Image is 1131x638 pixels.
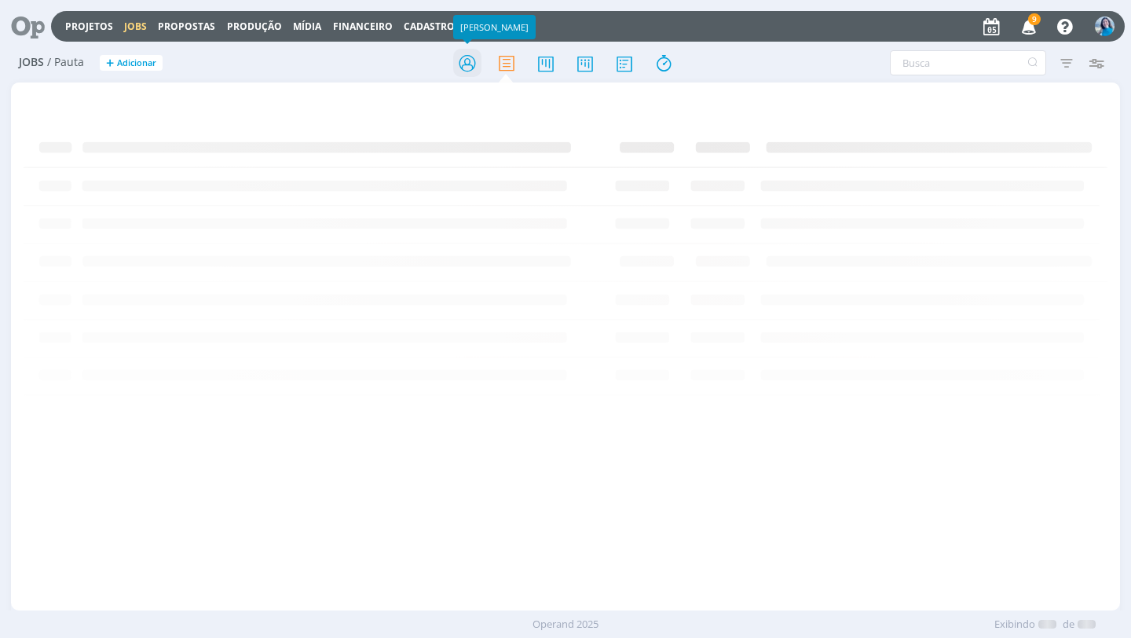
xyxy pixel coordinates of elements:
[453,15,536,39] div: [PERSON_NAME]
[158,20,215,33] span: Propostas
[222,20,287,33] button: Produção
[288,20,326,33] button: Mídia
[227,20,282,33] a: Produção
[119,20,152,33] button: Jobs
[65,20,113,33] a: Projetos
[153,20,220,33] button: Propostas
[328,20,397,33] button: Financeiro
[100,55,163,71] button: +Adicionar
[1063,617,1074,632] span: de
[47,56,84,69] span: / Pauta
[890,50,1046,75] input: Busca
[124,20,147,33] a: Jobs
[1094,13,1115,40] button: E
[117,58,156,68] span: Adicionar
[1012,13,1044,41] button: 9
[19,56,44,69] span: Jobs
[1095,16,1115,36] img: E
[60,20,118,33] button: Projetos
[293,20,321,33] a: Mídia
[994,617,1035,632] span: Exibindo
[399,20,465,33] button: Cadastros
[1028,13,1041,25] span: 9
[404,20,460,33] span: Cadastros
[333,20,393,33] a: Financeiro
[106,55,114,71] span: +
